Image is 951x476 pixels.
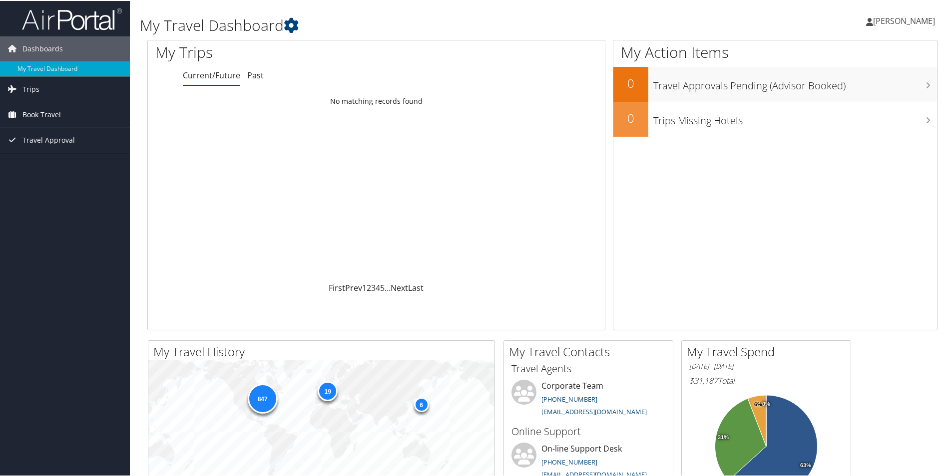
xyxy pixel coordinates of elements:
span: Book Travel [22,101,61,126]
a: 5 [380,281,385,292]
div: 847 [247,383,277,413]
span: Trips [22,76,39,101]
h3: Trips Missing Hotels [653,108,937,127]
h2: My Travel History [153,342,494,359]
h1: My Action Items [613,41,937,62]
a: Prev [345,281,362,292]
tspan: 0% [762,400,770,406]
h3: Travel Approvals Pending (Advisor Booked) [653,73,937,92]
a: [EMAIL_ADDRESS][DOMAIN_NAME] [541,406,647,415]
a: Past [247,69,264,80]
h2: My Travel Spend [687,342,851,359]
td: No matching records found [148,91,605,109]
h1: My Travel Dashboard [140,14,677,35]
h2: 0 [613,74,648,91]
a: 1 [362,281,367,292]
div: 6 [414,396,429,411]
h6: Total [689,374,843,385]
a: [PHONE_NUMBER] [541,457,597,466]
span: Dashboards [22,35,63,60]
a: [PHONE_NUMBER] [541,394,597,403]
tspan: 6% [754,401,762,407]
img: airportal-logo.png [22,6,122,30]
tspan: 63% [800,462,811,468]
li: Corporate Team [506,379,670,420]
a: 2 [367,281,371,292]
h2: My Travel Contacts [509,342,673,359]
span: Travel Approval [22,127,75,152]
a: Last [408,281,424,292]
a: 4 [376,281,380,292]
a: 3 [371,281,376,292]
a: First [329,281,345,292]
a: Next [391,281,408,292]
h3: Travel Agents [511,361,665,375]
a: [PERSON_NAME] [866,5,945,35]
h3: Online Support [511,424,665,438]
tspan: 31% [718,434,729,440]
a: Current/Future [183,69,240,80]
h2: 0 [613,109,648,126]
h6: [DATE] - [DATE] [689,361,843,370]
span: … [385,281,391,292]
div: 19 [318,380,338,400]
span: $31,187 [689,374,718,385]
a: 0Travel Approvals Pending (Advisor Booked) [613,66,937,101]
span: [PERSON_NAME] [873,14,935,25]
a: 0Trips Missing Hotels [613,101,937,136]
h1: My Trips [155,41,407,62]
